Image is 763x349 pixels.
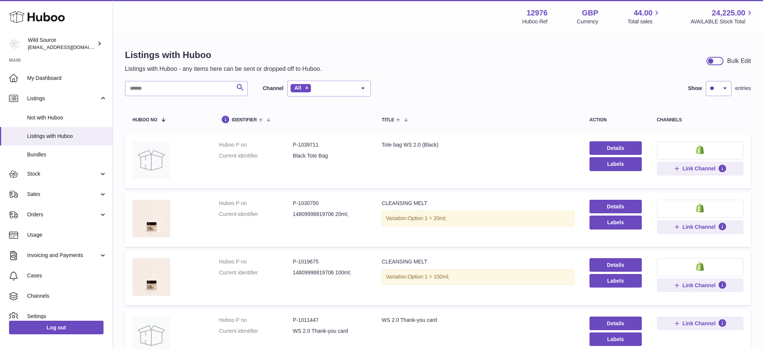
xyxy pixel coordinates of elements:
[735,85,751,92] span: entries
[27,151,107,158] span: Bundles
[589,200,642,213] a: Details
[634,8,652,18] span: 44.00
[577,18,599,25] div: Currency
[27,231,107,239] span: Usage
[293,152,367,159] dd: Black Tote Bag
[690,8,754,25] a: 24,225.00 AVAILABLE Stock Total
[27,95,99,102] span: Listings
[28,44,111,50] span: [EMAIL_ADDRESS][DOMAIN_NAME]
[132,258,170,296] img: CLEANSING MELT
[382,269,574,285] div: Variation:
[589,274,642,288] button: Labels
[657,279,743,292] button: Link Channel
[690,18,754,25] span: AVAILABLE Stock Total
[589,317,642,330] a: Details
[682,282,716,289] span: Link Channel
[682,165,716,172] span: Link Channel
[696,262,704,271] img: shopify-small.png
[219,211,293,218] dt: Current identifier
[132,118,157,122] span: Huboo no
[293,258,367,265] dd: P-1019675
[582,8,598,18] strong: GBP
[589,258,642,272] a: Details
[132,200,170,237] img: CLEANSING MELT
[382,211,574,226] div: Variation:
[27,114,107,121] span: Not with Huboo
[408,215,446,221] span: Option 1 = 20ml;
[27,211,99,218] span: Orders
[589,141,642,155] a: Details
[627,8,661,25] a: 44.00 Total sales
[9,321,104,334] a: Log out
[657,317,743,330] button: Link Channel
[657,118,743,122] div: channels
[219,317,293,324] dt: Huboo P no
[293,141,367,148] dd: P-1039711
[382,317,574,324] div: WS 2.0 Thank-you card
[27,252,99,259] span: Invoicing and Payments
[627,18,661,25] span: Total sales
[688,85,702,92] label: Show
[293,328,367,335] dd: WS 2.0 Thank-you card
[132,141,170,179] img: Tote bag WS 2.0 (Black)
[294,85,301,91] span: All
[696,145,704,154] img: shopify-small.png
[657,162,743,175] button: Link Channel
[219,200,293,207] dt: Huboo P no
[382,258,574,265] div: CLEANSING MELT
[293,200,367,207] dd: P-1030700
[125,49,322,61] h1: Listings with Huboo
[27,191,99,198] span: Sales
[263,85,283,92] label: Channel
[232,118,257,122] span: identifier
[696,204,704,213] img: shopify-small.png
[408,274,449,280] span: Option 1 = 100ml;
[682,223,716,230] span: Link Channel
[27,292,107,300] span: Channels
[293,211,367,218] dd: 14809998819706 20ml;
[589,216,642,229] button: Labels
[219,141,293,148] dt: Huboo P no
[219,152,293,159] dt: Current identifier
[382,141,574,148] div: Tote bag WS 2.0 (Black)
[527,8,548,18] strong: 12976
[219,258,293,265] dt: Huboo P no
[28,37,96,51] div: Wild Source
[27,75,107,82] span: My Dashboard
[27,133,107,140] span: Listings with Huboo
[589,118,642,122] div: action
[9,38,20,49] img: internalAdmin-12976@internal.huboo.com
[382,118,394,122] span: title
[27,170,99,178] span: Stock
[522,18,548,25] div: Huboo Ref
[27,272,107,279] span: Cases
[382,200,574,207] div: CLEANSING MELT
[219,328,293,335] dt: Current identifier
[219,269,293,276] dt: Current identifier
[125,65,322,73] p: Listings with Huboo - any items here can be sent or dropped off to Huboo.
[293,269,367,276] dd: 14809998819706 100ml;
[27,313,107,320] span: Settings
[589,157,642,171] button: Labels
[712,8,745,18] span: 24,225.00
[727,57,751,65] div: Bulk Edit
[657,220,743,234] button: Link Channel
[682,320,716,327] span: Link Channel
[293,317,367,324] dd: P-1011447
[589,332,642,346] button: Labels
